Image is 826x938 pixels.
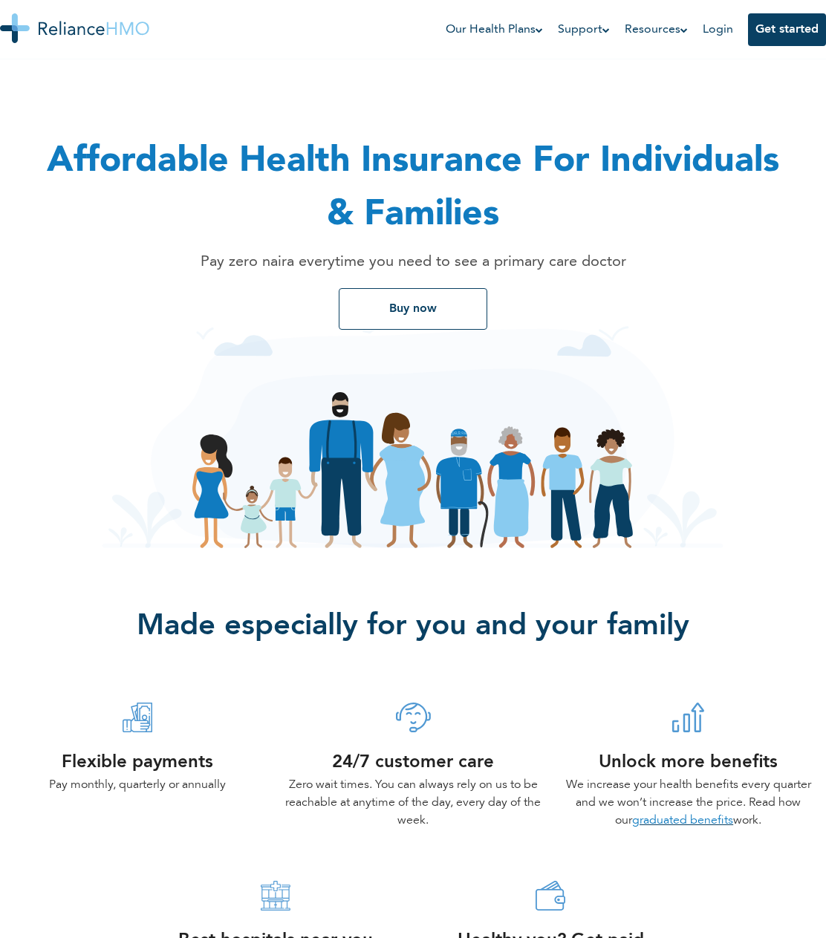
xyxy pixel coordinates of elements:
[261,881,290,911] img: hospital.svg
[672,703,705,732] img: benefits.svg
[703,24,733,36] a: Login
[339,288,487,330] button: Buy now
[284,749,542,776] h4: 24/7 customer care
[536,881,565,911] img: pocketfrd.svg
[396,703,431,732] img: customerservice.svg
[284,776,542,830] p: Zero wait times. You can always rely on us to be reachable at anytime of the day, every day of th...
[625,21,688,39] a: Resources
[123,703,152,732] img: getcash.svg
[9,776,267,794] p: Pay monthly, quarterly or annually
[559,776,817,830] p: We increase your health benefits every quarter and we won’t increase the price. Read how our work.
[748,13,826,46] button: Get started
[79,251,747,273] p: Pay zero naira everytime you need to see a primary care doctor
[558,21,610,39] a: Support
[632,815,733,827] a: graduated benefits
[446,21,543,39] a: Our Health Plans
[42,135,784,242] h1: Affordable Health Insurance For Individuals & Families
[9,749,267,776] h4: Flexible payments
[559,749,817,776] h4: Unlock more benefits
